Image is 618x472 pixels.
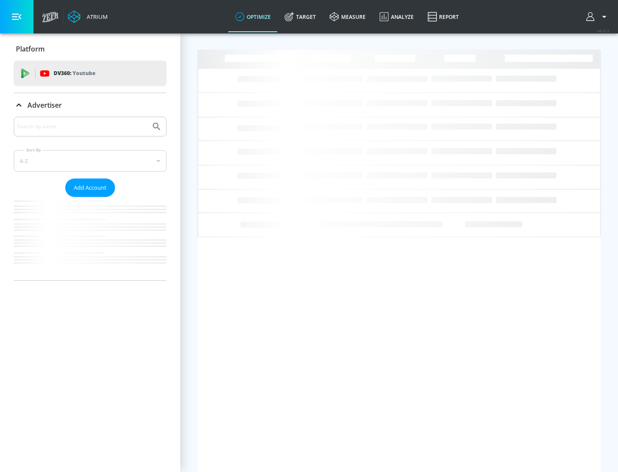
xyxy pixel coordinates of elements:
span: v 4.22.2 [597,28,609,33]
p: Platform [16,44,45,54]
a: Report [421,1,466,32]
label: Sort By [24,147,43,153]
a: Atrium [68,10,108,23]
a: measure [323,1,373,32]
p: Youtube [73,69,95,78]
a: optimize [228,1,278,32]
div: Platform [14,37,167,61]
a: Analyze [373,1,421,32]
div: Advertiser [14,93,167,117]
a: Target [278,1,323,32]
input: Search by name [17,121,147,132]
div: A-Z [14,150,167,172]
p: Advertiser [27,100,62,110]
div: DV360: Youtube [14,61,167,86]
nav: list of Advertiser [14,197,167,280]
div: Advertiser [14,117,167,280]
p: DV360: [54,69,95,78]
span: Add Account [74,183,106,193]
button: Add Account [65,179,115,197]
div: Atrium [83,13,108,21]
